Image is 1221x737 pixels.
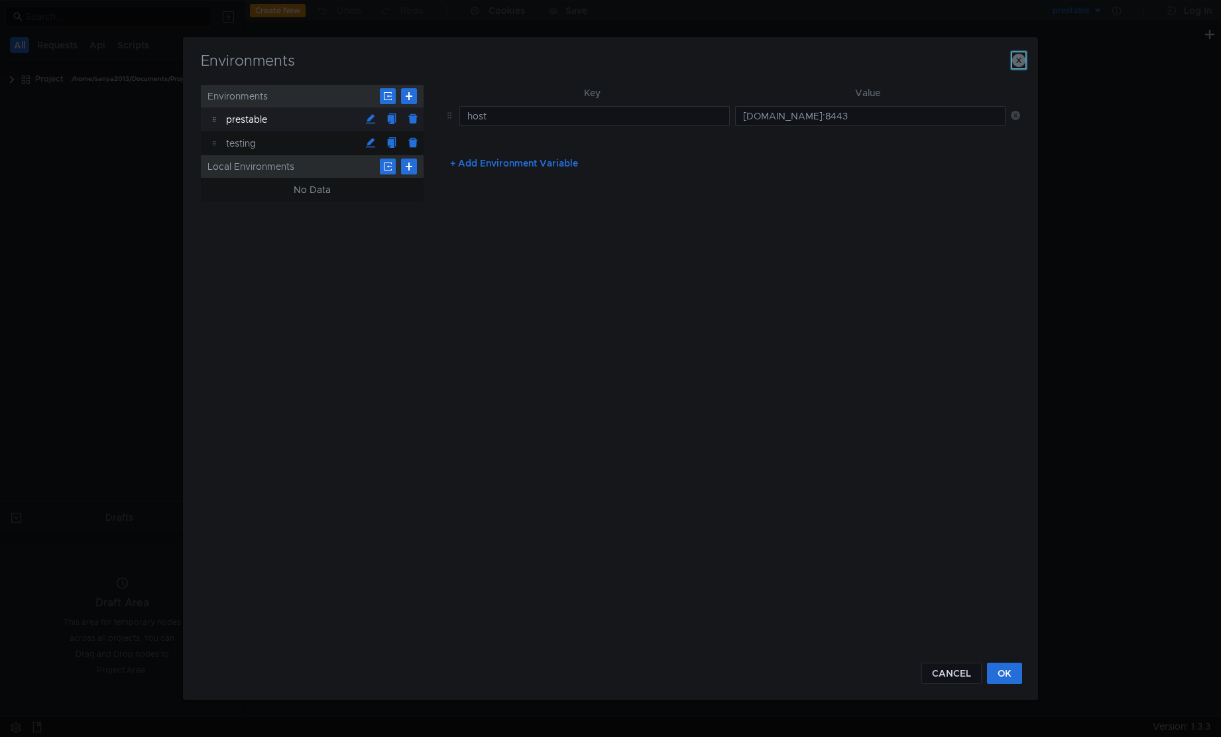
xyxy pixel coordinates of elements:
[201,85,424,107] div: Environments
[199,53,1021,69] h3: Environments
[454,85,730,101] th: Key
[201,155,424,178] div: Local Environments
[226,107,360,131] div: prestable
[294,182,331,198] div: No Data
[730,85,1006,101] th: Value
[226,131,360,155] div: testing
